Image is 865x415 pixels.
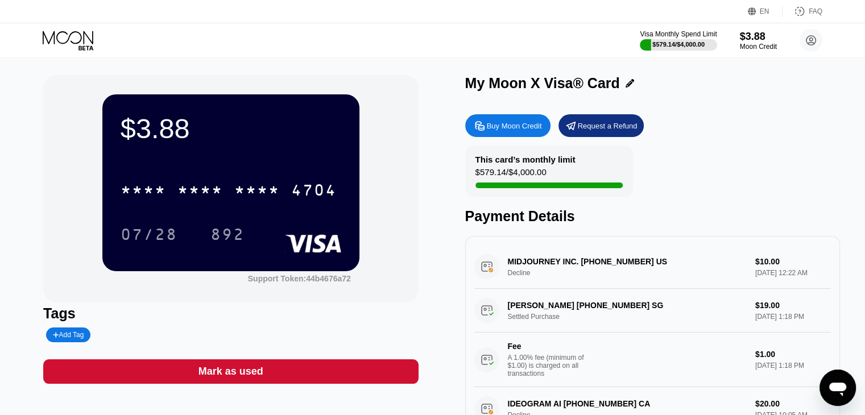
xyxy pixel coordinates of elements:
[558,114,644,137] div: Request a Refund
[508,354,593,377] div: A 1.00% fee (minimum of $1.00) is charged on all transactions
[53,331,84,339] div: Add Tag
[474,333,831,387] div: FeeA 1.00% fee (minimum of $1.00) is charged on all transactions$1.00[DATE] 1:18 PM
[475,167,547,182] div: $579.14 / $4,000.00
[112,220,186,248] div: 07/28
[740,31,777,51] div: $3.88Moon Credit
[465,114,551,137] div: Buy Moon Credit
[783,6,822,17] div: FAQ
[652,41,705,48] div: $579.14 / $4,000.00
[740,43,777,51] div: Moon Credit
[755,362,831,370] div: [DATE] 1:18 PM
[760,7,769,15] div: EN
[248,274,351,283] div: Support Token: 44b4676a72
[755,350,831,359] div: $1.00
[640,30,717,51] div: Visa Monthly Spend Limit$579.14/$4,000.00
[465,75,620,92] div: My Moon X Visa® Card
[748,6,783,17] div: EN
[202,220,253,248] div: 892
[43,359,418,384] div: Mark as used
[210,227,245,245] div: 892
[465,208,840,225] div: Payment Details
[248,274,351,283] div: Support Token:44b4676a72
[820,370,856,406] iframe: Button to launch messaging window
[46,327,90,342] div: Add Tag
[198,365,263,378] div: Mark as used
[291,182,337,201] div: 4704
[121,227,177,245] div: 07/28
[475,155,576,164] div: This card’s monthly limit
[809,7,822,15] div: FAQ
[640,30,717,38] div: Visa Monthly Spend Limit
[508,342,587,351] div: Fee
[121,113,341,144] div: $3.88
[578,121,638,131] div: Request a Refund
[740,31,777,43] div: $3.88
[43,305,418,322] div: Tags
[487,121,542,131] div: Buy Moon Credit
